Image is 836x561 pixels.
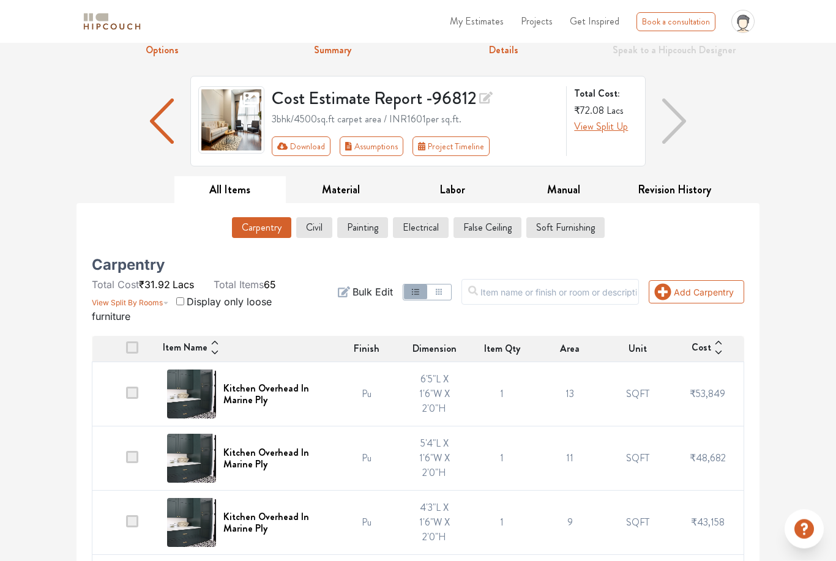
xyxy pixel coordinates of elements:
[574,87,635,102] strong: Total Cost:
[603,427,671,491] td: SQFT
[574,104,604,118] span: ₹72.08
[468,363,536,427] td: 1
[692,341,711,358] span: Cost
[468,427,536,491] td: 1
[333,491,401,555] td: Pu
[401,491,469,555] td: 4'3"L X 1'6"W X 2'0"H
[691,516,725,530] span: ₹43,158
[174,177,286,204] button: All Items
[450,14,504,28] span: My Estimates
[570,14,619,28] span: Get Inspired
[401,363,469,427] td: 6'5"L X 1'6"W X 2'0"H
[337,218,388,239] button: Painting
[397,177,508,204] button: Labor
[468,491,536,555] td: 1
[223,383,326,406] h6: Kitchen Overhead In Marine Ply
[296,218,332,239] button: Civil
[453,218,521,239] button: False Ceiling
[606,104,624,118] span: Lacs
[484,342,520,357] span: Item Qty
[690,451,726,466] span: ₹48,682
[412,137,490,157] button: Project Timeline
[214,279,264,291] span: Total Items
[354,342,379,357] span: Finish
[619,177,730,204] button: Revision History
[489,43,518,58] strong: Details
[146,43,179,58] strong: Options
[286,177,397,204] button: Material
[214,278,276,292] li: 65
[272,137,499,157] div: First group
[333,427,401,491] td: Pu
[272,137,559,157] div: Toolbar with button groups
[272,113,559,127] div: 3bhk / 4500 sq.ft carpet area / INR 1601 per sq.ft.
[401,427,469,491] td: 5'4"L X 1'6"W X 2'0"H
[223,511,326,535] h6: Kitchen Overhead In Marine Ply
[223,447,326,470] h6: Kitchen Overhead In Marine Ply
[603,491,671,555] td: SQFT
[272,137,331,157] button: Download
[340,137,403,157] button: Assumptions
[163,341,207,358] span: Item Name
[81,8,143,35] span: logo-horizontal.svg
[629,342,647,357] span: Unit
[461,280,639,305] input: Item name or finish or room or description
[92,261,165,270] h5: Carpentry
[536,363,604,427] td: 13
[412,342,457,357] span: Dimension
[662,99,687,144] img: arrow right
[338,285,393,300] button: Bulk Edit
[92,279,139,291] span: Total Cost
[92,292,169,310] button: View Split By Rooms
[314,43,351,58] strong: Summary
[508,177,619,204] button: Manual
[536,491,604,555] td: 9
[150,99,174,144] img: arrow left
[353,285,393,300] span: Bulk Edit
[526,218,605,239] button: Soft Furnishing
[536,427,604,491] td: 11
[92,299,163,308] span: View Split By Rooms
[393,218,449,239] button: Electrical
[173,279,194,291] span: Lacs
[690,387,725,401] span: ₹53,849
[81,11,143,32] img: logo-horizontal.svg
[649,281,744,304] button: Add Carpentry
[272,87,559,110] h3: Cost Estimate Report - 96812
[139,279,170,291] span: ₹31.92
[560,342,580,357] span: Area
[167,370,216,419] img: Kitchen Overhead In Marine Ply
[198,87,264,154] img: gallery
[232,218,291,239] button: Carpentry
[167,499,216,548] img: Kitchen Overhead In Marine Ply
[574,120,628,134] span: View Split Up
[521,14,553,28] span: Projects
[613,43,736,58] strong: Speak to a Hipcouch Designer
[333,363,401,427] td: Pu
[636,12,715,31] div: Book a consultation
[167,434,216,483] img: Kitchen Overhead In Marine Ply
[603,363,671,427] td: SQFT
[574,120,628,135] button: View Split Up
